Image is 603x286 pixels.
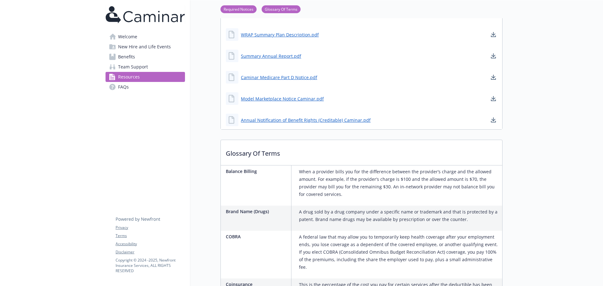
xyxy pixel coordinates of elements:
[118,32,137,42] span: Welcome
[118,42,171,52] span: New Hire and Life Events
[116,241,185,247] a: Accessibility
[226,208,289,215] p: Brand Name (Drugs)
[241,31,319,38] a: WRAP Summary Plan Description.pdf
[241,95,324,102] a: Model Marketplace Notice Caminar.pdf
[299,208,500,223] p: A drug sold by a drug company under a specific name or trademark and that is protected by a paten...
[118,82,129,92] span: FAQs
[106,62,185,72] a: Team Support
[116,225,185,230] a: Privacy
[241,53,301,59] a: Summary Annual Report.pdf
[221,140,502,163] p: Glossary Of Terms
[226,168,289,175] p: Balance Billing
[220,6,257,12] a: Required Notices
[106,72,185,82] a: Resources
[106,42,185,52] a: New Hire and Life Events
[490,31,497,38] a: download document
[106,32,185,42] a: Welcome
[299,168,500,198] p: When a provider bills you for the difference between the provider’s charge and the allowed amount...
[118,52,135,62] span: Benefits
[116,249,185,255] a: Disclaimer
[118,72,140,82] span: Resources
[490,73,497,81] a: download document
[299,233,500,271] p: A federal law that may allow you to temporarily keep health coverage after your employment ends, ...
[106,52,185,62] a: Benefits
[490,95,497,102] a: download document
[226,233,289,240] p: COBRA
[241,74,317,81] a: Caminar Medicare Part D Notice.pdf
[116,233,185,239] a: Terms
[106,82,185,92] a: FAQs
[262,6,301,12] a: Glossary Of Terms
[241,117,371,123] a: Annual Notification of Benefit Rights (Creditable) Caminar.pdf
[490,52,497,60] a: download document
[490,116,497,124] a: download document
[118,62,148,72] span: Team Support
[116,257,185,273] p: Copyright © 2024 - 2025 , Newfront Insurance Services, ALL RIGHTS RESERVED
